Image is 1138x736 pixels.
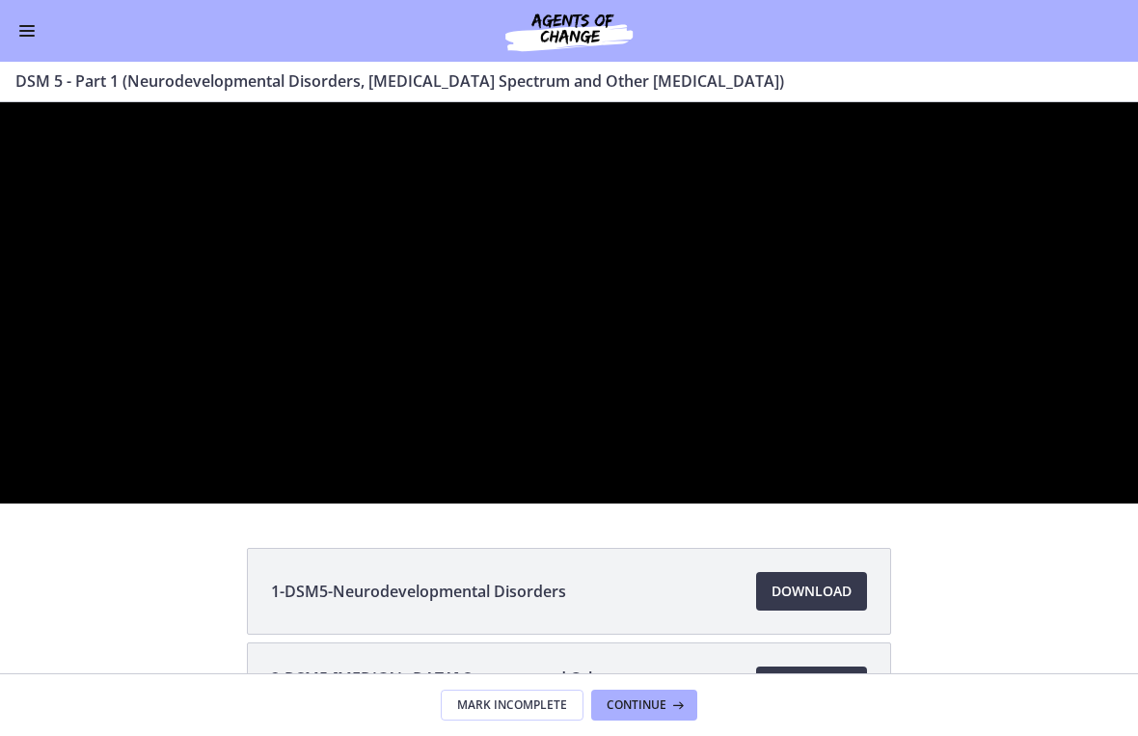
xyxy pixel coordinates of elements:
a: Download [756,572,867,611]
a: Download [756,667,867,705]
span: 1-DSM5-Neurodevelopmental Disorders [271,580,566,603]
span: Mark Incomplete [457,697,567,713]
img: Agents of Change [453,8,685,54]
h3: DSM 5 - Part 1 (Neurodevelopmental Disorders, [MEDICAL_DATA] Spectrum and Other [MEDICAL_DATA]) [15,69,1099,93]
button: Mark Incomplete [441,690,583,721]
button: Enable menu [15,19,39,42]
span: 2-DSM5-[MEDICAL_DATA] Spectrum and Other [MEDICAL_DATA] [271,667,733,713]
span: Continue [607,697,666,713]
span: Download [772,580,852,603]
button: Continue [591,690,697,721]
